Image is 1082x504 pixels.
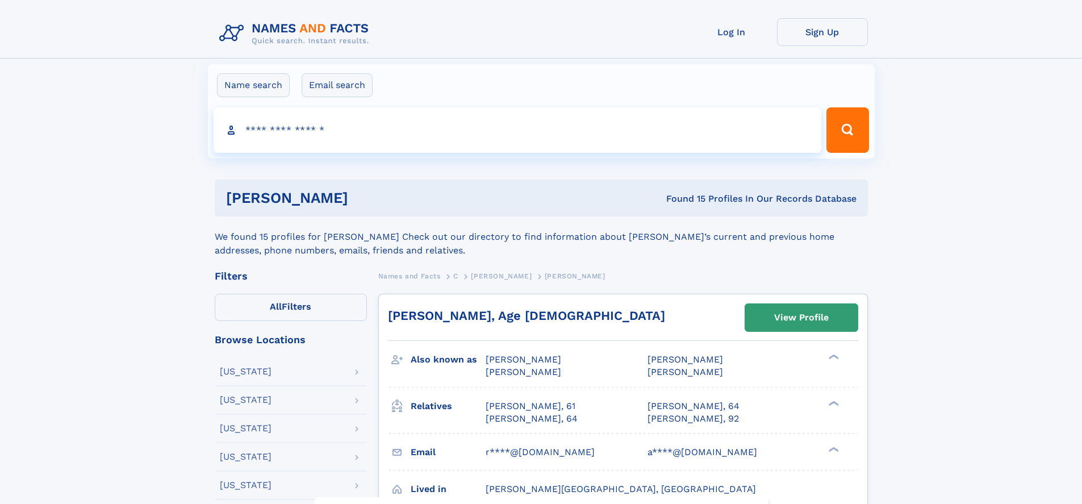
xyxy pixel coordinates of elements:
div: ❯ [826,353,839,361]
h3: Relatives [411,397,486,416]
input: search input [214,107,822,153]
span: All [270,301,282,312]
span: C [453,272,458,280]
a: [PERSON_NAME] [471,269,532,283]
span: [PERSON_NAME] [486,366,561,377]
div: [US_STATE] [220,367,271,376]
a: [PERSON_NAME], Age [DEMOGRAPHIC_DATA] [388,309,665,323]
a: [PERSON_NAME], 61 [486,400,575,413]
div: ❯ [826,445,839,453]
a: View Profile [745,304,858,331]
a: Names and Facts [378,269,441,283]
h3: Also known as [411,350,486,369]
label: Filters [215,294,367,321]
div: Filters [215,271,367,281]
span: [PERSON_NAME] [545,272,605,280]
div: Found 15 Profiles In Our Records Database [507,193,857,205]
span: [PERSON_NAME] [486,354,561,365]
div: ❯ [826,399,839,407]
img: Logo Names and Facts [215,18,378,49]
div: We found 15 profiles for [PERSON_NAME] Check out our directory to find information about [PERSON_... [215,216,868,257]
a: [PERSON_NAME], 92 [647,413,739,425]
h3: Email [411,443,486,462]
a: [PERSON_NAME], 64 [647,400,740,413]
span: [PERSON_NAME] [647,354,723,365]
a: Log In [686,18,777,46]
a: C [453,269,458,283]
div: [US_STATE] [220,424,271,433]
span: [PERSON_NAME][GEOGRAPHIC_DATA], [GEOGRAPHIC_DATA] [486,484,756,494]
h1: [PERSON_NAME] [226,191,507,205]
span: [PERSON_NAME] [471,272,532,280]
a: [PERSON_NAME], 64 [486,413,578,425]
label: Email search [302,73,373,97]
span: [PERSON_NAME] [647,366,723,377]
h3: Lived in [411,480,486,499]
div: View Profile [774,305,829,331]
label: Name search [217,73,290,97]
div: [US_STATE] [220,452,271,461]
button: Search Button [826,107,868,153]
div: Browse Locations [215,335,367,345]
a: Sign Up [777,18,868,46]
div: [US_STATE] [220,481,271,490]
div: [US_STATE] [220,395,271,405]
